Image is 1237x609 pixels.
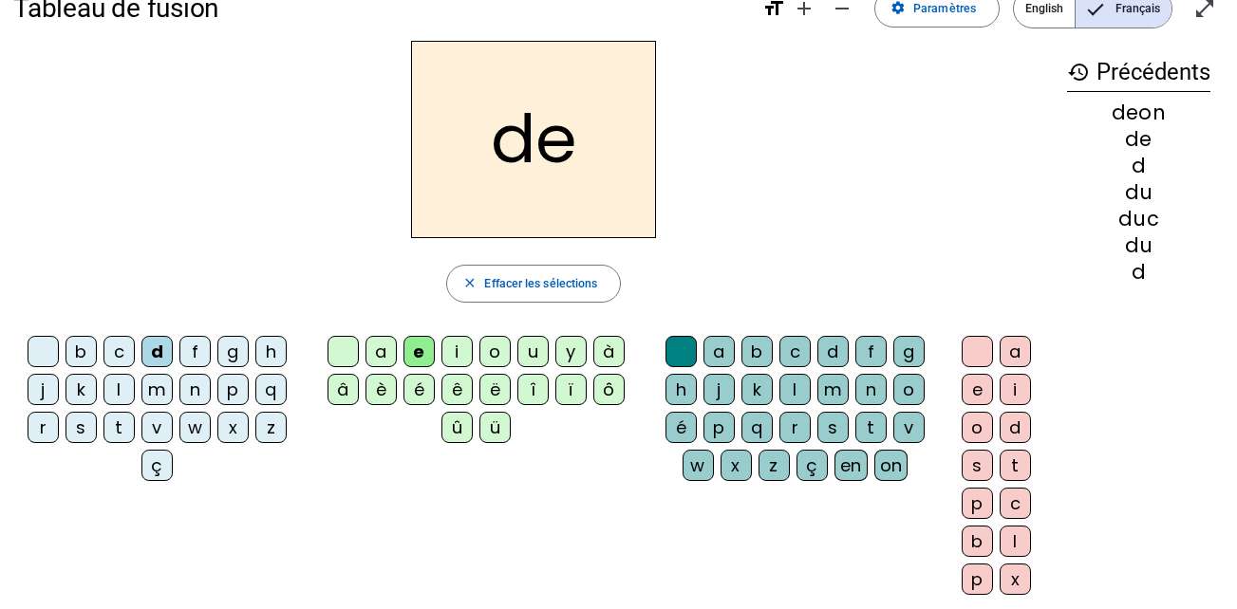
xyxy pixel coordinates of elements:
[779,412,811,443] div: r
[365,336,397,367] div: a
[962,412,993,443] div: o
[462,276,478,291] mat-icon: close
[962,450,993,481] div: s
[962,526,993,557] div: b
[1067,262,1210,282] div: d
[962,488,993,519] div: p
[741,374,773,405] div: k
[1067,235,1210,255] div: du
[66,336,97,367] div: b
[779,336,811,367] div: c
[962,374,993,405] div: e
[797,450,828,481] div: ç
[555,374,587,405] div: ï
[893,374,925,405] div: o
[1000,488,1031,519] div: c
[779,374,811,405] div: l
[1067,182,1210,202] div: du
[103,374,135,405] div: l
[665,412,697,443] div: é
[403,374,435,405] div: é
[855,336,887,367] div: f
[1067,61,1090,83] mat-icon: history
[255,336,287,367] div: h
[834,450,868,481] div: en
[217,336,249,367] div: g
[890,1,906,16] mat-icon: settings
[721,450,752,481] div: x
[703,374,735,405] div: j
[328,374,359,405] div: â
[555,336,587,367] div: y
[741,412,773,443] div: q
[484,274,597,294] span: Effacer les sélections
[1067,54,1210,92] h3: Précédents
[1000,526,1031,557] div: l
[893,336,925,367] div: g
[817,374,849,405] div: m
[962,563,993,595] div: p
[479,336,511,367] div: o
[1067,209,1210,229] div: duc
[893,412,925,443] div: v
[855,412,887,443] div: t
[1067,156,1210,175] div: d
[103,412,135,443] div: t
[217,412,249,443] div: x
[1000,374,1031,405] div: i
[141,450,173,481] div: ç
[179,374,211,405] div: n
[1000,450,1031,481] div: t
[179,336,211,367] div: f
[441,374,473,405] div: ê
[517,336,549,367] div: u
[446,265,622,303] button: Effacer les sélections
[741,336,773,367] div: b
[28,412,59,443] div: r
[517,374,549,405] div: î
[479,374,511,405] div: ë
[28,374,59,405] div: j
[141,336,173,367] div: d
[855,374,887,405] div: n
[217,374,249,405] div: p
[141,374,173,405] div: m
[759,450,790,481] div: z
[255,412,287,443] div: z
[66,374,97,405] div: k
[365,374,397,405] div: è
[1067,102,1210,122] div: deon
[1067,129,1210,149] div: de
[593,374,625,405] div: ô
[703,412,735,443] div: p
[874,450,909,481] div: on
[141,412,173,443] div: v
[441,336,473,367] div: i
[1000,563,1031,595] div: x
[703,336,735,367] div: a
[1000,412,1031,443] div: d
[665,374,697,405] div: h
[255,374,287,405] div: q
[817,412,849,443] div: s
[683,450,714,481] div: w
[411,41,656,238] h2: de
[403,336,435,367] div: e
[103,336,135,367] div: c
[817,336,849,367] div: d
[479,412,511,443] div: ü
[66,412,97,443] div: s
[1000,336,1031,367] div: a
[179,412,211,443] div: w
[441,412,473,443] div: û
[593,336,625,367] div: à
